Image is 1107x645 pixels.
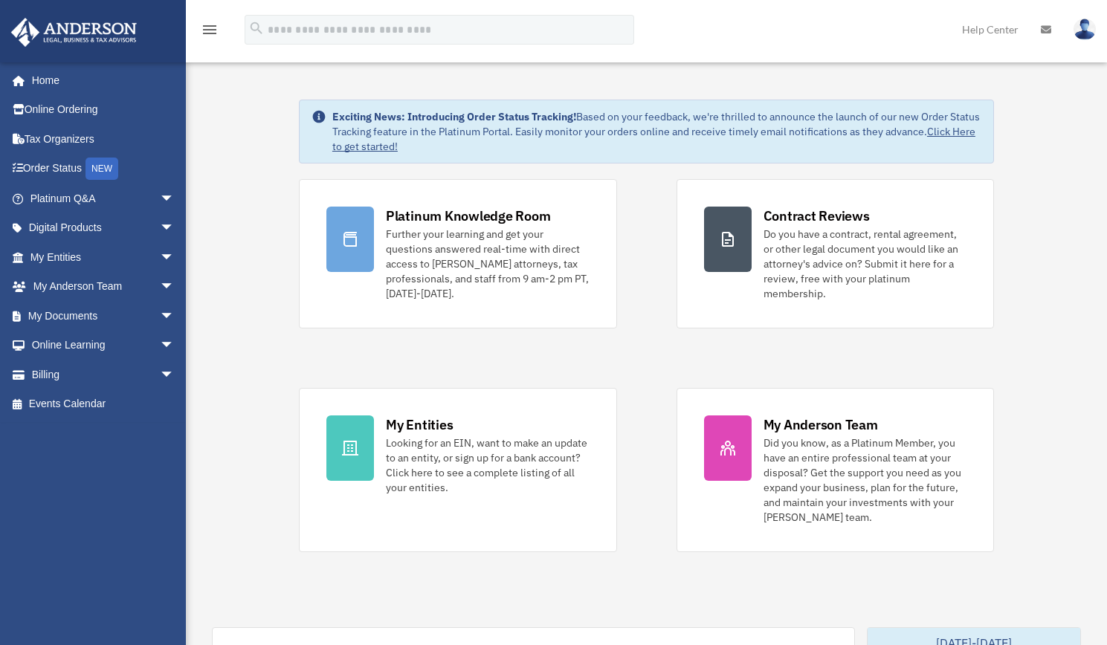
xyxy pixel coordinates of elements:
a: menu [201,26,219,39]
span: arrow_drop_down [160,301,190,331]
a: Platinum Q&Aarrow_drop_down [10,184,197,213]
img: Anderson Advisors Platinum Portal [7,18,141,47]
i: menu [201,21,219,39]
span: arrow_drop_down [160,272,190,302]
img: User Pic [1074,19,1096,40]
a: Billingarrow_drop_down [10,360,197,389]
i: search [248,20,265,36]
a: Tax Organizers [10,124,197,154]
a: Order StatusNEW [10,154,197,184]
a: Home [10,65,190,95]
a: Events Calendar [10,389,197,419]
a: Click Here to get started! [332,125,975,153]
div: Further your learning and get your questions answered real-time with direct access to [PERSON_NAM... [386,227,590,301]
span: arrow_drop_down [160,213,190,244]
div: My Anderson Team [764,415,878,434]
div: Do you have a contract, rental agreement, or other legal document you would like an attorney's ad... [764,227,967,301]
div: NEW [85,158,118,180]
a: Online Ordering [10,95,197,125]
a: Online Learningarrow_drop_down [10,331,197,360]
a: My Anderson Teamarrow_drop_down [10,272,197,302]
div: Platinum Knowledge Room [386,207,551,225]
div: Looking for an EIN, want to make an update to an entity, or sign up for a bank account? Click her... [386,435,590,495]
a: Contract Reviews Do you have a contract, rental agreement, or other legal document you would like... [677,179,995,328]
strong: Exciting News: Introducing Order Status Tracking! [332,110,576,123]
span: arrow_drop_down [160,184,190,214]
a: My Entitiesarrow_drop_down [10,242,197,272]
span: arrow_drop_down [160,242,190,273]
span: arrow_drop_down [160,331,190,361]
a: My Anderson Team Did you know, as a Platinum Member, you have an entire professional team at your... [677,388,995,552]
a: Digital Productsarrow_drop_down [10,213,197,243]
div: My Entities [386,415,453,434]
span: arrow_drop_down [160,360,190,390]
a: Platinum Knowledge Room Further your learning and get your questions answered real-time with dire... [299,179,617,328]
a: My Documentsarrow_drop_down [10,301,197,331]
div: Based on your feedback, we're thrilled to announce the launch of our new Order Status Tracking fe... [332,109,981,154]
div: Contract Reviews [764,207,870,225]
div: Did you know, as a Platinum Member, you have an entire professional team at your disposal? Get th... [764,435,967,525]
a: My Entities Looking for an EIN, want to make an update to an entity, or sign up for a bank accoun... [299,388,617,552]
